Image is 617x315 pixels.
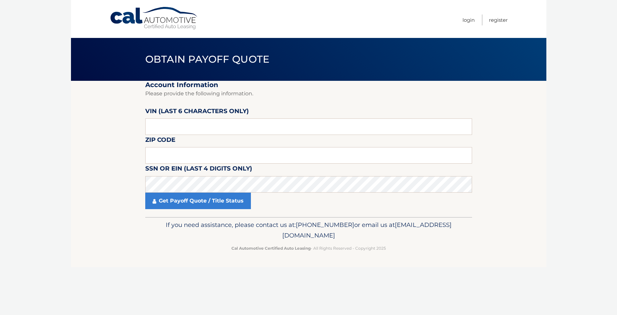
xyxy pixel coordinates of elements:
span: [PHONE_NUMBER] [296,221,354,229]
a: Cal Automotive [110,7,199,30]
label: SSN or EIN (last 4 digits only) [145,164,252,176]
label: VIN (last 6 characters only) [145,106,249,118]
a: Register [489,15,508,25]
p: - All Rights Reserved - Copyright 2025 [150,245,468,252]
p: If you need assistance, please contact us at: or email us at [150,220,468,241]
h2: Account Information [145,81,472,89]
a: Get Payoff Quote / Title Status [145,193,251,209]
strong: Cal Automotive Certified Auto Leasing [231,246,311,251]
p: Please provide the following information. [145,89,472,98]
label: Zip Code [145,135,175,147]
a: Login [463,15,475,25]
span: Obtain Payoff Quote [145,53,270,65]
